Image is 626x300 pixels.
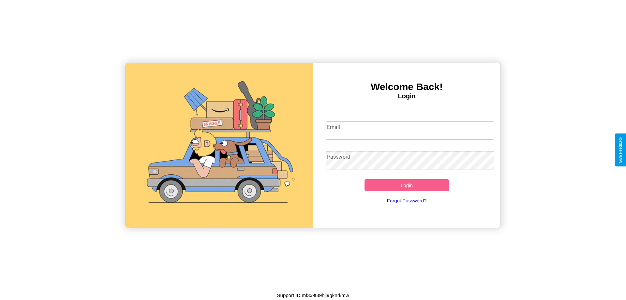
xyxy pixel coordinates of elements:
[618,137,623,163] div: Give Feedback
[365,179,449,191] button: Login
[313,81,500,92] h3: Welcome Back!
[277,291,349,300] p: Support ID: mf3x9t39hjj9gknrkmw
[322,191,491,210] a: Forgot Password?
[313,92,500,100] h4: Login
[126,63,313,228] img: gif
